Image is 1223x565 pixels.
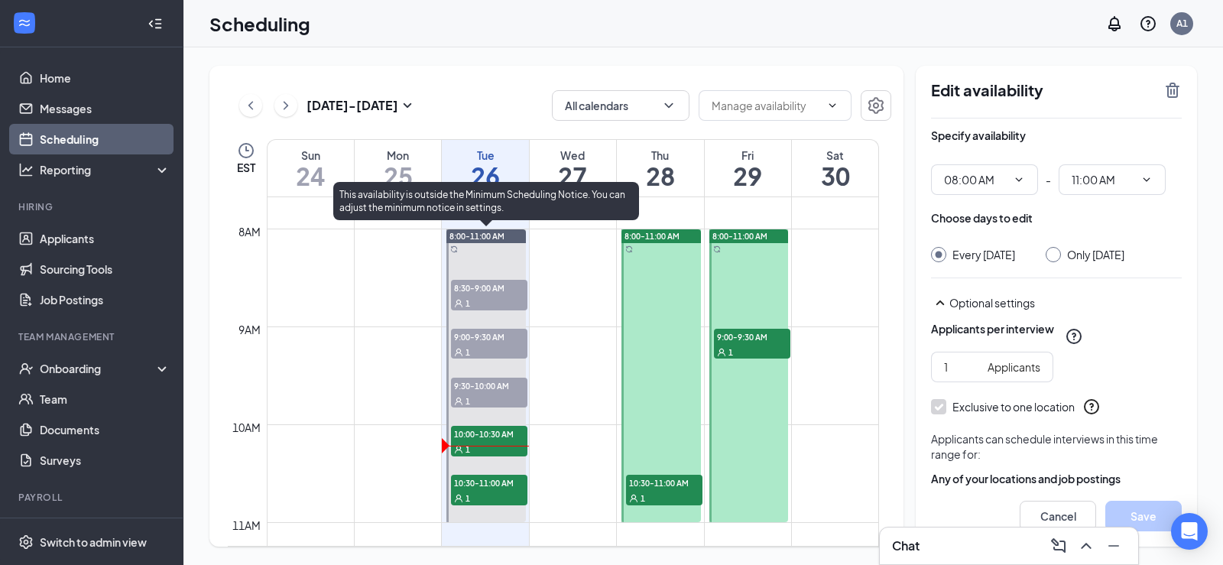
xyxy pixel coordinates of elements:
[1067,247,1124,262] div: Only [DATE]
[454,397,463,406] svg: User
[988,359,1040,375] div: Applicants
[714,329,790,344] span: 9:00-9:30 AM
[466,444,470,455] span: 1
[629,494,638,503] svg: User
[454,494,463,503] svg: User
[792,148,878,163] div: Sat
[931,81,1154,99] h2: Edit availability
[355,148,441,163] div: Mon
[1140,174,1153,186] svg: ChevronDown
[617,148,703,163] div: Thu
[268,140,354,196] a: August 24, 2025
[235,321,264,338] div: 9am
[450,245,458,253] svg: Sync
[268,163,354,189] h1: 24
[705,148,791,163] div: Fri
[931,294,1182,312] div: Optional settings
[892,537,920,554] h3: Chat
[40,384,170,414] a: Team
[931,164,1182,195] div: -
[274,94,297,117] button: ChevronRight
[18,200,167,213] div: Hiring
[40,223,170,254] a: Applicants
[625,245,633,253] svg: Sync
[40,124,170,154] a: Scheduling
[40,414,170,445] a: Documents
[235,223,264,240] div: 8am
[442,148,528,163] div: Tue
[661,98,676,113] svg: ChevronDown
[442,163,528,189] h1: 26
[1074,534,1098,558] button: ChevronUp
[1065,327,1083,346] svg: QuestionInfo
[40,514,170,544] a: PayrollCrown
[451,280,527,295] span: 8:30-9:00 AM
[307,97,398,114] h3: [DATE] - [DATE]
[40,63,170,93] a: Home
[792,163,878,189] h1: 30
[355,163,441,189] h1: 25
[40,445,170,476] a: Surveys
[454,299,463,308] svg: User
[952,247,1015,262] div: Every [DATE]
[1049,537,1068,555] svg: ComposeMessage
[1101,534,1126,558] button: Minimize
[931,321,1054,336] div: Applicants per interview
[867,96,885,115] svg: Settings
[40,93,170,124] a: Messages
[40,254,170,284] a: Sourcing Tools
[40,162,171,177] div: Reporting
[931,210,1033,226] div: Choose days to edit
[243,96,258,115] svg: ChevronLeft
[148,16,163,31] svg: Collapse
[617,140,703,196] a: August 28, 2025
[454,445,463,454] svg: User
[717,348,726,357] svg: User
[18,361,34,376] svg: UserCheck
[1046,534,1071,558] button: ComposeMessage
[1105,537,1123,555] svg: Minimize
[18,534,34,550] svg: Settings
[931,128,1026,143] div: Specify availability
[530,163,616,189] h1: 27
[1105,15,1124,33] svg: Notifications
[792,140,878,196] a: August 30, 2025
[398,96,417,115] svg: SmallChevronDown
[1013,174,1025,186] svg: ChevronDown
[530,148,616,163] div: Wed
[451,378,527,393] span: 9:30-10:00 AM
[1171,513,1208,550] div: Open Intercom Messenger
[237,141,255,160] svg: Clock
[451,426,527,441] span: 10:00-10:30 AM
[449,231,504,242] span: 8:00-11:00 AM
[552,90,689,121] button: All calendarsChevronDown
[705,163,791,189] h1: 29
[1105,501,1182,531] button: Save
[466,396,470,407] span: 1
[826,99,839,112] svg: ChevronDown
[333,182,639,220] div: This availability is outside the Minimum Scheduling Notice. You can adjust the minimum notice in ...
[1020,501,1096,531] button: Cancel
[239,94,262,117] button: ChevronLeft
[931,294,949,312] svg: SmallChevronUp
[451,475,527,490] span: 10:30-11:00 AM
[617,163,703,189] h1: 28
[466,493,470,504] span: 1
[40,361,157,376] div: Onboarding
[624,231,680,242] span: 8:00-11:00 AM
[712,97,820,114] input: Manage availability
[1139,15,1157,33] svg: QuestionInfo
[466,347,470,358] span: 1
[278,96,294,115] svg: ChevronRight
[705,140,791,196] a: August 29, 2025
[1163,81,1182,99] svg: TrashOutline
[1077,537,1095,555] svg: ChevronUp
[1082,398,1101,416] svg: QuestionInfo
[442,140,528,196] a: August 26, 2025
[712,231,767,242] span: 8:00-11:00 AM
[209,11,310,37] h1: Scheduling
[861,90,891,121] button: Settings
[626,475,702,490] span: 10:30-11:00 AM
[229,419,264,436] div: 10am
